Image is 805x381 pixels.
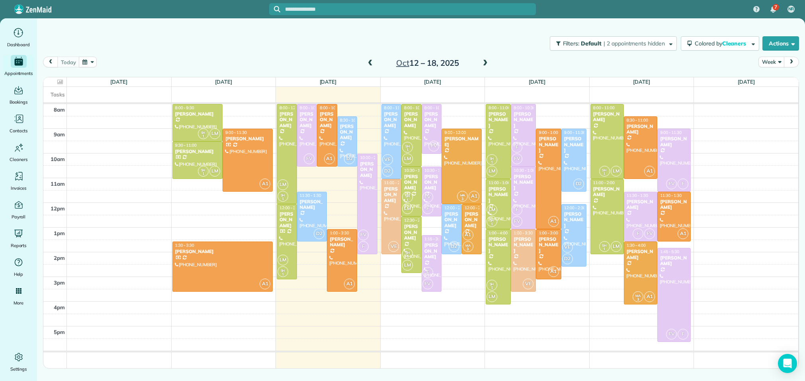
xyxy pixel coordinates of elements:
span: LM [402,203,413,214]
span: 8:00 - 11:00 [488,105,510,110]
div: [PERSON_NAME] [360,161,375,178]
span: NR [788,6,794,12]
span: D2 [344,153,355,164]
span: A1 [260,179,270,189]
span: 1:00 - 3:30 [514,230,533,236]
span: SH [201,130,206,135]
span: Dashboard [7,41,30,49]
span: LM [487,204,497,215]
span: A1 [324,153,335,164]
span: 8:30 - 10:30 [340,118,361,123]
a: Cleaners [3,141,34,163]
div: [PERSON_NAME] [513,174,533,191]
span: D2 [573,179,584,189]
div: [PERSON_NAME] [626,249,655,260]
div: Open Intercom Messenger [778,354,797,373]
span: FV [304,153,315,164]
span: Cleaners [722,40,748,47]
small: 1 [487,284,497,292]
div: [PERSON_NAME] [488,236,508,253]
span: F [512,142,522,153]
div: [PERSON_NAME] [404,111,419,128]
span: FV [422,279,433,289]
span: 10:00 - 2:00 [360,155,381,160]
span: 1:30 - 3:30 [175,243,194,248]
span: A1 [548,266,559,277]
a: Contacts [3,112,34,135]
span: 8:00 - 10:30 [514,105,535,110]
span: Payroll [12,213,26,221]
button: next [784,57,799,67]
div: [PERSON_NAME] [299,111,315,128]
small: 1 [402,146,412,154]
span: 10:30 - 12:30 [404,168,428,173]
span: 9:00 - 11:30 [225,130,247,135]
div: [PERSON_NAME] [626,124,655,135]
span: 8:30 - 11:00 [627,118,648,123]
div: [PERSON_NAME] [593,186,621,198]
span: 10:30 - 1:00 [514,168,535,173]
span: Filters: [563,40,580,47]
div: [PERSON_NAME] [424,174,440,191]
div: [PERSON_NAME] [384,111,399,128]
span: A1 [344,279,355,289]
span: FV [512,153,522,164]
small: 1 [402,253,412,260]
span: 11:00 - 2:00 [384,180,406,185]
span: FV [358,230,369,240]
a: Payroll [3,198,34,221]
svg: Focus search [274,6,280,12]
span: Default [581,40,602,47]
span: Reports [11,242,27,249]
span: 5pm [54,329,65,335]
span: 8:00 - 9:30 [175,105,194,110]
a: [DATE] [529,79,546,85]
span: 1:00 - 3:00 [539,230,558,236]
span: D2 [449,241,459,252]
span: LM [277,255,288,265]
button: Focus search [269,6,280,12]
a: Dashboard [3,26,34,49]
span: 9:00 - 1:00 [539,130,558,135]
span: LM [209,128,220,139]
span: 1:00 - 3:30 [330,230,349,236]
span: A1 [548,216,559,227]
span: 3pm [54,279,65,286]
span: SH [405,194,410,198]
span: MA [635,293,641,298]
div: [PERSON_NAME] [404,174,419,191]
button: Week [758,57,784,67]
span: SH [490,218,494,222]
div: [PERSON_NAME] [513,111,533,128]
div: [PERSON_NAME] [424,111,440,128]
span: | 2 appointments hidden [604,40,665,47]
span: 12:00 - 2:00 [465,205,486,210]
span: SH [201,168,206,172]
div: [PERSON_NAME] [564,136,584,153]
span: 4pm [54,304,65,310]
span: 11:00 - 2:00 [593,180,615,185]
span: A1 [463,230,473,240]
div: [PERSON_NAME] [175,149,220,154]
div: [PERSON_NAME] [279,111,295,128]
span: 9:00 - 11:30 [660,130,682,135]
span: VE [382,154,393,165]
a: Settings [3,351,34,373]
small: 3 [457,195,467,203]
span: Contacts [10,127,27,135]
span: 8:00 - 10:30 [404,105,426,110]
span: Cleaners [10,155,27,163]
a: Help [3,256,34,278]
span: Settings [10,365,27,373]
h2: 12 – 18, 2025 [378,59,477,67]
span: LM [487,166,497,177]
span: LM [611,166,621,177]
span: 12:00 - 3:00 [279,205,301,210]
span: FV [644,228,655,239]
div: [PERSON_NAME] [660,199,688,210]
span: 8:00 - 12:00 [279,105,301,110]
a: Invoices [3,170,34,192]
span: 8:00 - 10:30 [300,105,321,110]
span: 9:00 - 12:00 [444,130,466,135]
span: 12:00 - 2:00 [444,205,466,210]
